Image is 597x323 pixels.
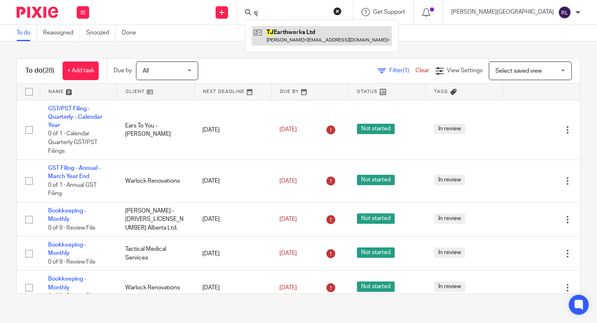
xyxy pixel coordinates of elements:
span: Not started [357,124,395,134]
span: [DATE] [279,285,297,291]
span: [DATE] [279,127,297,133]
span: In review [434,175,465,185]
span: [DATE] [279,251,297,257]
td: [DATE] [194,237,271,271]
td: Warlock Renovations [117,160,194,203]
span: Not started [357,213,395,224]
span: Tags [434,89,448,94]
span: Select saved view [495,68,542,74]
span: Not started [357,281,395,292]
p: Due by [114,66,132,75]
td: [DATE] [194,202,271,236]
img: Pixie [17,7,58,18]
a: To do [17,25,37,41]
span: 0 of 9 · Review File [48,259,95,265]
a: Reassigned [43,25,80,41]
span: In review [434,281,465,292]
td: [DATE] [194,160,271,203]
span: 0 of 1 · Calendar Quarterly GST/PST Filings [48,131,97,154]
span: (28) [43,67,54,74]
span: (1) [403,68,409,73]
td: Tactical Medical Services [117,237,194,271]
span: In review [434,124,465,134]
span: Not started [357,175,395,185]
span: In review [434,247,465,258]
span: 0 of 1 · Annual GST Filing [48,182,97,197]
span: [DATE] [279,216,297,222]
span: View Settings [447,68,483,73]
span: Filter [389,68,415,73]
a: + Add task [63,61,99,80]
td: [DATE] [194,271,271,305]
span: Not started [357,247,395,258]
button: Clear [333,7,342,15]
span: Get Support [373,9,405,15]
span: 0 of 9 · Review File [48,293,95,299]
a: Bookkeeping - Monthly [48,208,86,222]
input: Search [253,10,328,17]
img: svg%3E [558,6,571,19]
span: 0 of 9 · Review File [48,225,95,231]
a: Done [122,25,142,41]
td: Warlock Renovations [117,271,194,305]
a: GST Filing - Annual - March Year End [48,165,101,179]
span: In review [434,213,465,224]
span: All [143,68,149,74]
td: [PERSON_NAME] - [DRIVERS_LICENSE_NUMBER] Alberta Ltd. [117,202,194,236]
a: Clear [415,68,429,73]
td: [DATE] [194,100,271,160]
a: GST/PST Filing - Quarterly - Calendar Year [48,106,102,129]
a: Bookkeeping - Monthly [48,276,86,290]
td: Ears To You - [PERSON_NAME] [117,100,194,160]
h1: To do [25,66,54,75]
a: Snoozed [86,25,116,41]
span: [DATE] [279,178,297,184]
p: [PERSON_NAME][GEOGRAPHIC_DATA] [451,8,554,16]
a: Bookkeeping - Monthly [48,242,86,256]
